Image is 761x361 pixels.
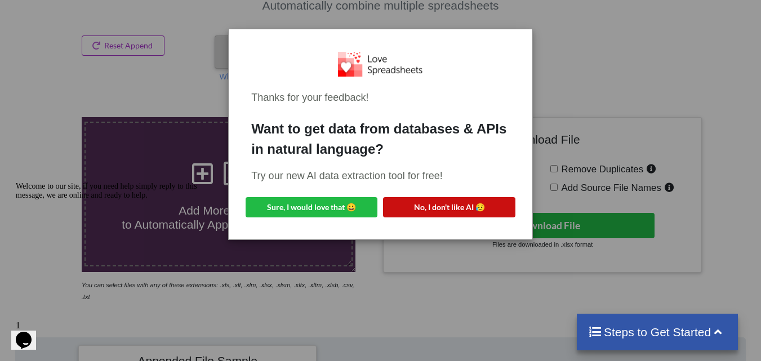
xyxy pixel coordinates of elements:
[11,316,47,350] iframe: chat widget
[338,52,422,76] img: Logo.png
[383,197,515,217] button: No, I don't like AI 😥
[251,168,509,184] div: Try our new AI data extraction tool for free!
[251,90,509,105] div: Thanks for your feedback!
[246,197,377,217] button: Sure, I would love that 😀
[11,177,214,310] iframe: chat widget
[251,119,509,159] div: Want to get data from databases & APIs in natural language?
[5,5,186,22] span: Welcome to our site, if you need help simply reply to this message, we are online and ready to help.
[588,325,727,339] h4: Steps to Get Started
[5,5,207,23] div: Welcome to our site, if you need help simply reply to this message, we are online and ready to help.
